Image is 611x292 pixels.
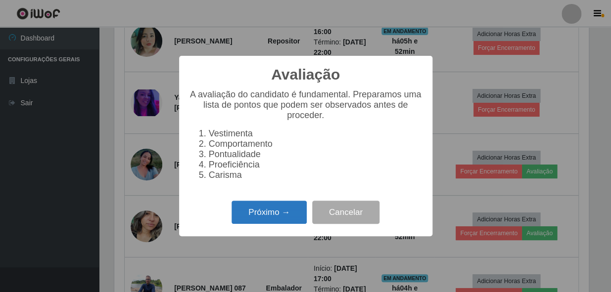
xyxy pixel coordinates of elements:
li: Proeficiência [209,160,423,170]
li: Comportamento [209,139,423,149]
button: Cancelar [312,201,379,224]
h2: Avaliação [271,66,340,83]
li: Vestimenta [209,128,423,139]
li: Pontualidade [209,149,423,160]
li: Carisma [209,170,423,180]
p: A avaliação do candidato é fundamental. Preparamos uma lista de pontos que podem ser observados a... [189,89,423,121]
button: Próximo → [232,201,307,224]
